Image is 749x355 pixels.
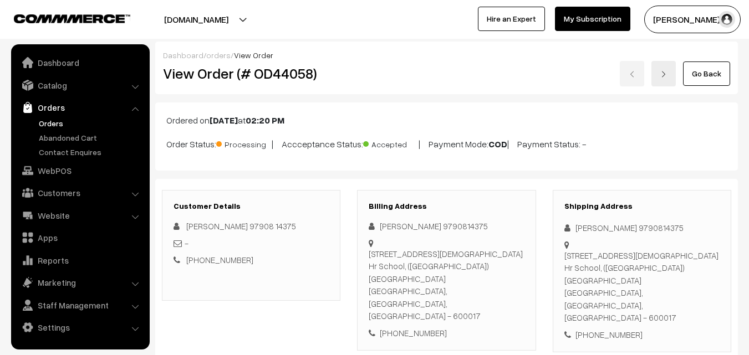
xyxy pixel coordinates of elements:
[488,138,507,150] b: COD
[36,146,146,158] a: Contact Enquires
[14,272,146,292] a: Marketing
[246,115,284,126] b: 02:20 PM
[564,222,720,234] div: [PERSON_NAME] 9790814375
[683,61,730,86] a: Go Back
[216,136,272,150] span: Processing
[660,71,667,78] img: right-arrow.png
[36,132,146,143] a: Abandoned Cart
[174,237,329,250] div: -
[369,220,524,233] div: [PERSON_NAME] 9790814375
[210,115,238,126] b: [DATE]
[14,250,146,270] a: Reports
[166,136,727,151] p: Order Status: | Accceptance Status: | Payment Mode: | Payment Status: -
[166,114,727,127] p: Ordered on at
[174,202,329,211] h3: Customer Details
[369,202,524,211] h3: Billing Address
[14,228,146,248] a: Apps
[36,117,146,129] a: Orders
[14,183,146,203] a: Customers
[14,53,146,73] a: Dashboard
[719,11,735,28] img: user
[644,6,741,33] button: [PERSON_NAME] s…
[564,328,720,341] div: [PHONE_NUMBER]
[14,295,146,315] a: Staff Management
[478,7,545,31] a: Hire an Expert
[163,65,341,82] h2: View Order (# OD44058)
[14,11,111,24] a: COMMMERCE
[14,97,146,117] a: Orders
[363,136,419,150] span: Accepted
[369,248,524,322] div: [STREET_ADDRESS][DEMOGRAPHIC_DATA] Hr School, ([GEOGRAPHIC_DATA]) [GEOGRAPHIC_DATA] [GEOGRAPHIC_D...
[369,327,524,339] div: [PHONE_NUMBER]
[14,75,146,95] a: Catalog
[206,50,231,60] a: orders
[186,255,253,265] a: [PHONE_NUMBER]
[564,249,720,324] div: [STREET_ADDRESS][DEMOGRAPHIC_DATA] Hr School, ([GEOGRAPHIC_DATA]) [GEOGRAPHIC_DATA] [GEOGRAPHIC_D...
[125,6,267,33] button: [DOMAIN_NAME]
[564,202,720,211] h3: Shipping Address
[14,317,146,337] a: Settings
[186,221,296,231] span: [PERSON_NAME] 97908 14375
[163,49,730,61] div: / /
[14,161,146,181] a: WebPOS
[14,14,130,23] img: COMMMERCE
[234,50,273,60] span: View Order
[163,50,203,60] a: Dashboard
[14,205,146,225] a: Website
[555,7,630,31] a: My Subscription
